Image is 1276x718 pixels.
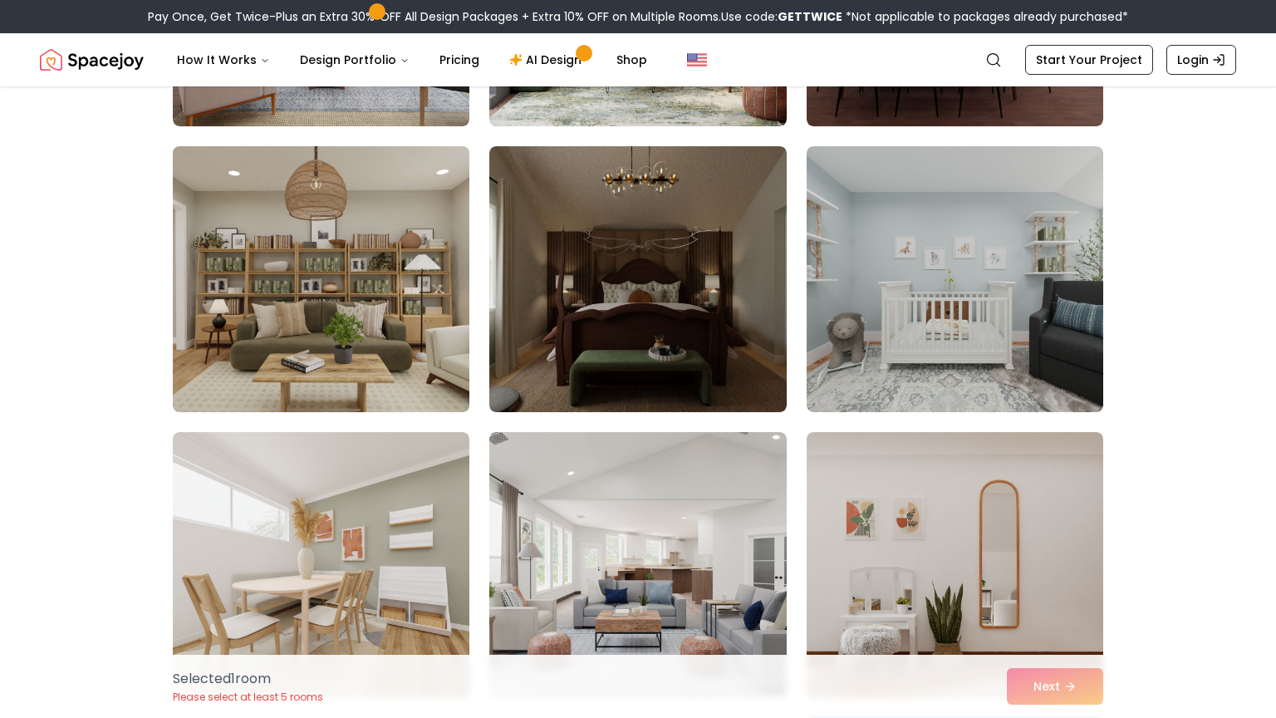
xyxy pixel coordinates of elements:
[687,50,707,70] img: United States
[603,43,660,76] a: Shop
[164,43,660,76] nav: Main
[1025,45,1153,75] a: Start Your Project
[489,146,786,412] img: Room room-17
[807,432,1103,698] img: Room room-21
[489,432,786,698] img: Room room-20
[496,43,600,76] a: AI Design
[1166,45,1236,75] a: Login
[173,669,323,689] p: Selected 1 room
[165,140,477,419] img: Room room-16
[40,33,1236,86] nav: Global
[721,8,842,25] span: Use code:
[807,146,1103,412] img: Room room-18
[40,43,144,76] a: Spacejoy
[426,43,493,76] a: Pricing
[287,43,423,76] button: Design Portfolio
[842,8,1128,25] span: *Not applicable to packages already purchased*
[173,432,469,698] img: Room room-19
[148,8,1128,25] div: Pay Once, Get Twice-Plus an Extra 30% OFF All Design Packages + Extra 10% OFF on Multiple Rooms.
[778,8,842,25] b: GETTWICE
[164,43,283,76] button: How It Works
[40,43,144,76] img: Spacejoy Logo
[173,691,323,704] p: Please select at least 5 rooms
